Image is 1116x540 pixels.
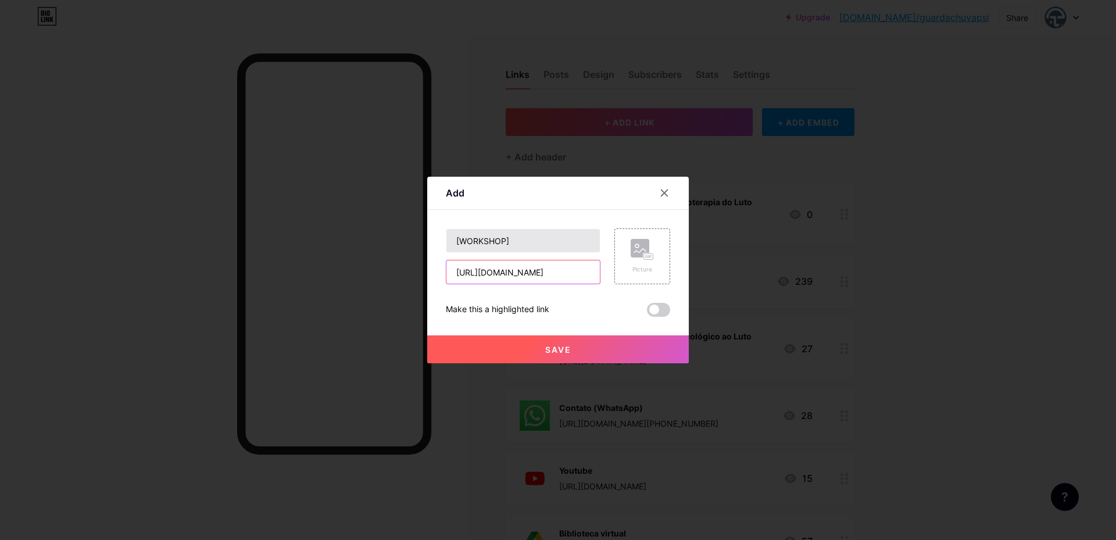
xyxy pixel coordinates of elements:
[446,260,600,284] input: URL
[631,265,654,274] div: Picture
[427,335,689,363] button: Save
[446,303,549,317] div: Make this a highlighted link
[446,229,600,252] input: Title
[545,345,571,355] span: Save
[446,186,464,200] div: Add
